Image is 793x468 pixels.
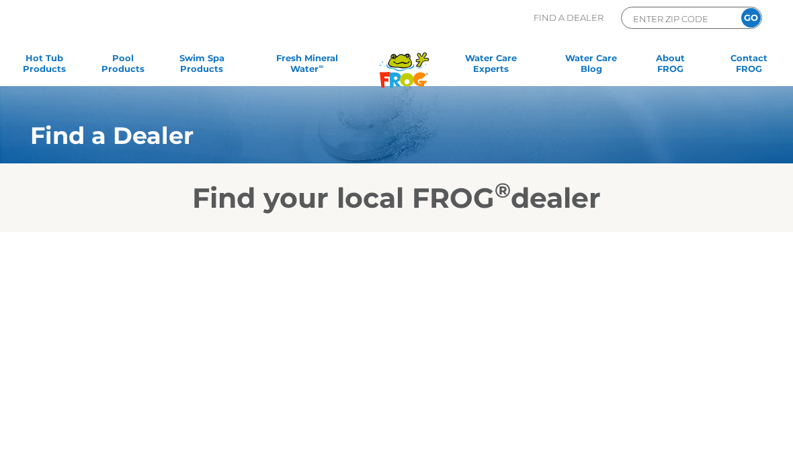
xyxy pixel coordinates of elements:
img: Frog Products Logo [372,35,436,88]
a: PoolProducts [92,52,153,79]
p: Find A Dealer [534,7,603,29]
a: Hot TubProducts [13,52,75,79]
a: Water CareExperts [439,52,543,79]
a: ContactFROG [718,52,780,79]
a: Water CareBlog [560,52,622,79]
a: Swim SpaProducts [171,52,233,79]
a: AboutFROG [640,52,701,79]
a: Fresh MineralWater∞ [250,52,364,79]
input: GO [741,8,761,28]
h2: Find your local FROG dealer [10,181,783,214]
sup: ® [495,178,511,203]
h1: Find a Dealer [30,122,706,149]
sup: ∞ [319,63,323,70]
